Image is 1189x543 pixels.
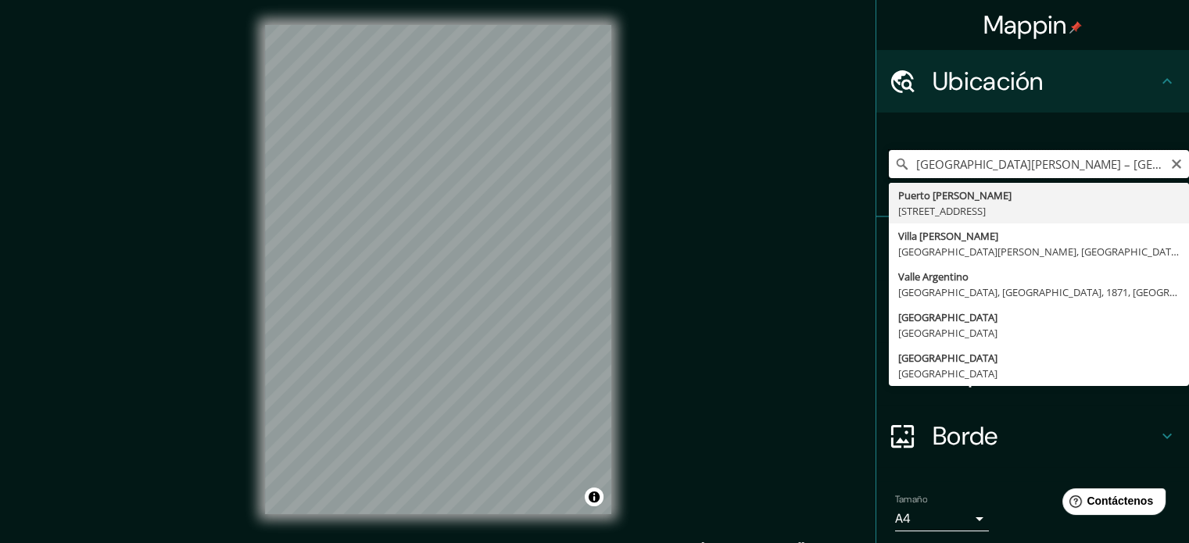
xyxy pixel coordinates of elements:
font: [GEOGRAPHIC_DATA] [898,366,997,380]
canvas: Mapa [265,25,611,514]
div: Patas [876,217,1189,280]
div: Estilo [876,280,1189,342]
iframe: Lanzador de widgets de ayuda [1050,482,1172,526]
div: Borde [876,405,1189,467]
font: Borde [933,420,998,452]
img: pin-icon.png [1069,21,1082,34]
font: [GEOGRAPHIC_DATA] [898,326,997,340]
button: Activar o desactivar atribución [585,488,603,506]
div: A4 [895,506,989,531]
font: Ubicación [933,65,1044,98]
font: Valle Argentino [898,270,969,284]
font: A4 [895,510,911,527]
div: Ubicación [876,50,1189,113]
input: Elige tu ciudad o zona [889,150,1189,178]
div: Disposición [876,342,1189,405]
font: [GEOGRAPHIC_DATA] [898,310,997,324]
font: Tamaño [895,493,927,505]
font: Puerto [PERSON_NAME] [898,188,1012,202]
font: [GEOGRAPHIC_DATA] [898,351,997,365]
font: [STREET_ADDRESS] [898,204,986,218]
font: Villa [PERSON_NAME] [898,229,998,243]
font: Mappin [983,9,1067,41]
button: Claro [1170,155,1183,170]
